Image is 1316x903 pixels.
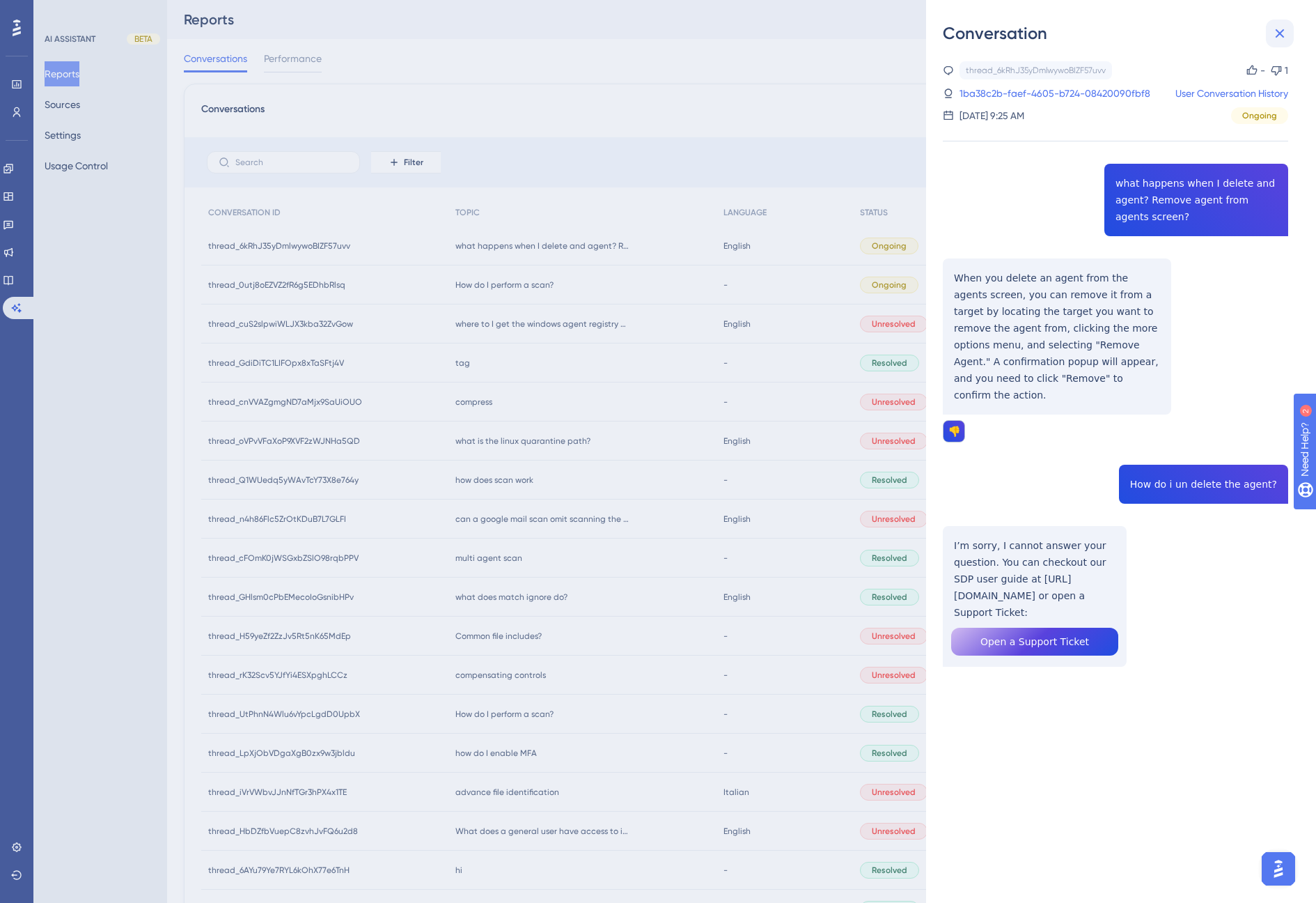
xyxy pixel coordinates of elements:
span: Ongoing [1242,110,1277,121]
div: 1 [1285,62,1288,79]
a: 1ba38c2b-faef-4605-b724-08420090fbf8 [959,85,1150,102]
div: Conversation [943,22,1299,45]
span: Need Help? [33,3,87,20]
div: 2 [96,7,100,18]
div: - [1260,62,1265,79]
a: User Conversation History [1175,85,1288,102]
div: thread_6kRhJ35yDmlwywoBIZF57uvv [966,65,1106,76]
div: [DATE] 9:25 AM [959,107,1024,124]
iframe: UserGuiding AI Assistant Launcher [1258,848,1299,890]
